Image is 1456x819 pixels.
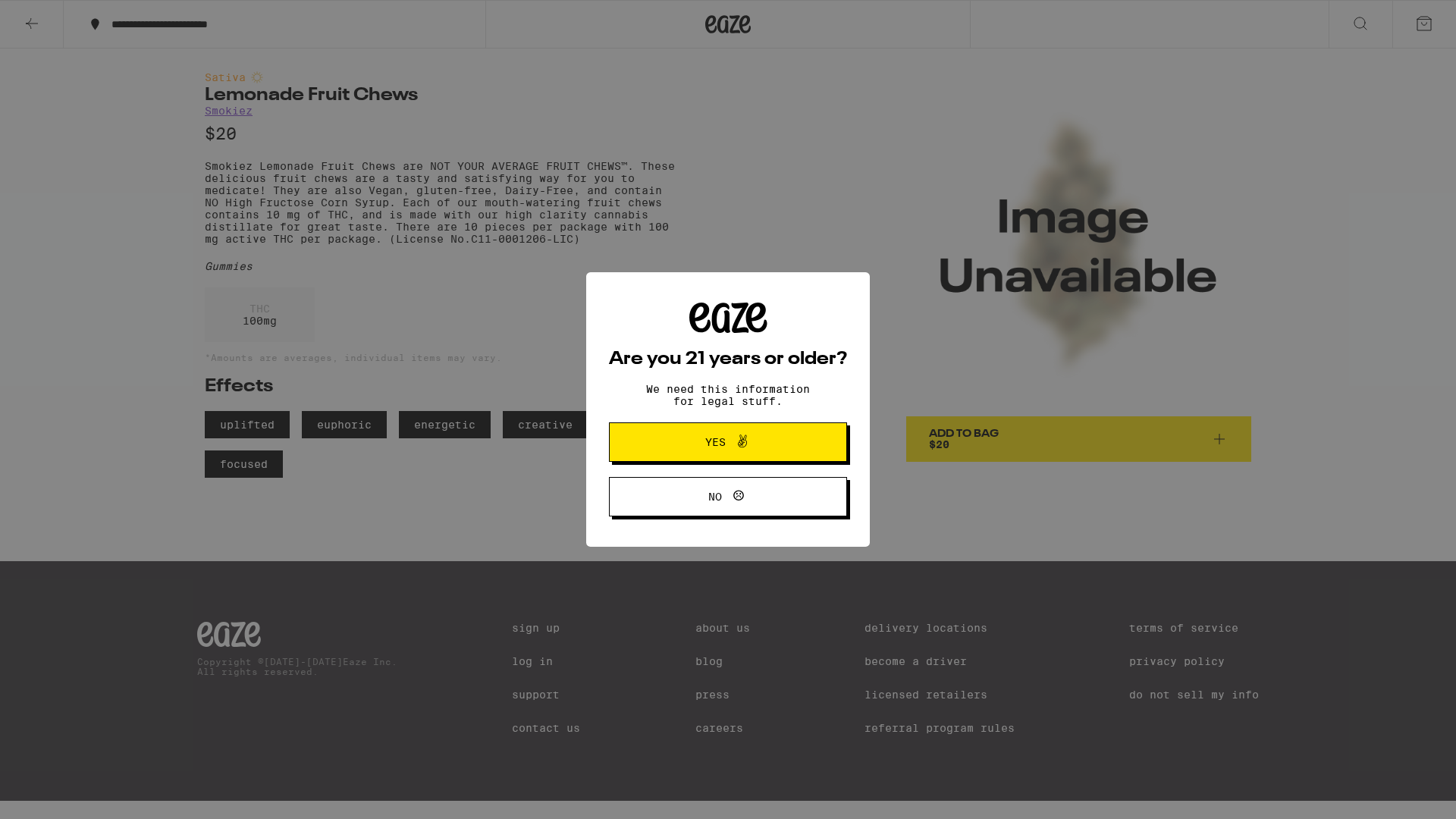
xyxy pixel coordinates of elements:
h2: Are you 21 years or older? [609,350,847,369]
span: No [708,491,722,502]
button: No [609,477,847,516]
p: We need this information for legal stuff. [633,383,823,407]
span: Yes [705,437,726,447]
button: Yes [609,422,847,462]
